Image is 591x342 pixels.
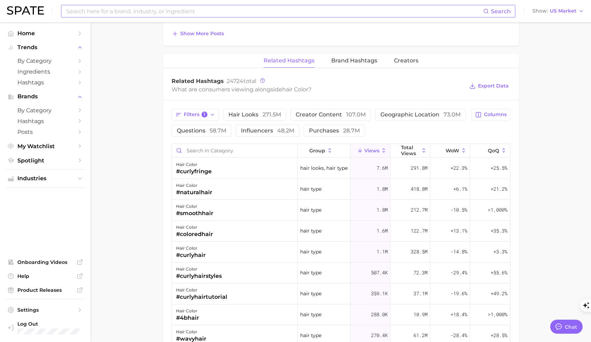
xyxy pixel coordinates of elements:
[282,86,308,93] span: hair color
[6,91,85,102] button: Brands
[300,164,348,172] span: hair looks, hair type
[450,268,467,277] span: -29.4%
[298,144,351,158] button: group
[391,144,430,158] button: Total Views
[17,321,79,327] span: Log Out
[6,66,85,77] a: Ingredients
[172,263,510,283] button: hair color#curlyhairstyleshair type507.4k72.3m-29.4%+55.6%
[411,185,427,193] span: 418.8m
[471,109,510,121] button: Columns
[450,164,467,172] span: +22.3%
[488,311,507,318] span: >1,000%
[6,285,85,295] a: Product Releases
[343,127,360,134] span: 28.7m
[6,257,85,267] a: Onboarding Videos
[17,93,73,100] span: Brands
[491,331,507,340] span: +28.5%
[300,185,321,193] span: hair type
[172,283,510,304] button: hair color#curlyhairtutorialhair type359.1k37.1m-19.6%+49.2%
[450,310,467,319] span: +18.4%
[17,107,73,114] span: by Category
[176,209,213,218] div: #smoothhair
[172,144,297,157] input: Search in category
[172,221,510,242] button: hair color#coloredhairhair type1.6m122.7m+13.1%+35.3%
[453,185,467,193] span: +6.1%
[228,112,281,117] span: hair looks
[6,105,85,116] a: by Category
[411,227,427,235] span: 122.7m
[17,273,73,279] span: Help
[488,206,507,213] span: >1,000%
[371,331,388,340] span: 270.4k
[6,42,85,53] button: Trends
[377,227,388,235] span: 1.6m
[176,188,212,197] div: #naturalhair
[394,58,418,64] span: Creators
[550,9,576,13] span: US Market
[331,58,377,64] span: Brand Hashtags
[414,268,427,277] span: 72.3m
[6,28,85,39] a: Home
[6,271,85,281] a: Help
[309,128,360,134] span: purchases
[227,78,243,84] span: 24724
[300,331,321,340] span: hair type
[377,206,388,214] span: 1.8m
[176,272,222,280] div: #curlyhairstyles
[180,31,224,37] span: Show more posts
[300,227,321,235] span: hair type
[450,227,467,235] span: +13.1%
[468,81,510,91] button: Export Data
[444,111,461,118] span: 73.0m
[450,206,467,214] span: -10.5%
[309,148,325,153] span: group
[17,79,73,86] span: Hashtags
[210,127,226,134] span: 58.7m
[227,78,256,84] span: total
[364,148,379,153] span: Views
[484,112,507,117] span: Columns
[176,265,222,273] div: hair color
[6,305,85,315] a: Settings
[491,227,507,235] span: +35.3%
[371,268,388,277] span: 507.4k
[296,112,366,117] span: creator content
[414,289,427,298] span: 37.1m
[491,185,507,193] span: +21.2%
[491,8,511,15] span: Search
[7,6,44,15] img: SPATE
[176,160,212,169] div: hair color
[491,268,507,277] span: +55.6%
[176,244,206,252] div: hair color
[172,304,510,325] button: hair color#4bhairhair type288.0k10.9m+18.4%>1,000%
[17,30,73,37] span: Home
[446,148,459,153] span: WoW
[371,289,388,298] span: 359.1k
[263,111,281,118] span: 271.5m
[176,223,213,231] div: hair color
[277,127,294,134] span: 48.2m
[300,289,321,298] span: hair type
[17,44,73,51] span: Trends
[300,310,321,319] span: hair type
[478,83,509,89] span: Export Data
[450,331,467,340] span: -28.4%
[176,251,206,259] div: #curlyhair
[6,141,85,152] a: My Watchlist
[17,259,73,265] span: Onboarding Videos
[488,148,499,153] span: QoQ
[17,175,73,182] span: Industries
[6,116,85,127] a: Hashtags
[176,167,212,176] div: #curlyfringe
[6,55,85,66] a: by Category
[6,319,85,336] a: Log out. Currently logged in with e-mail jason@seemeindex.com.
[346,111,366,118] span: 107.0m
[172,158,510,179] button: hair color#curlyfringehair looks, hair type7.6m291.8m+22.3%+25.5%
[411,206,427,214] span: 212.7m
[491,164,507,172] span: +25.5%
[172,85,464,94] div: What are consumers viewing alongside ?
[411,164,427,172] span: 291.8m
[66,5,483,17] input: Search here for a brand, industry, or ingredient
[17,58,73,64] span: by Category
[430,144,470,158] button: WoW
